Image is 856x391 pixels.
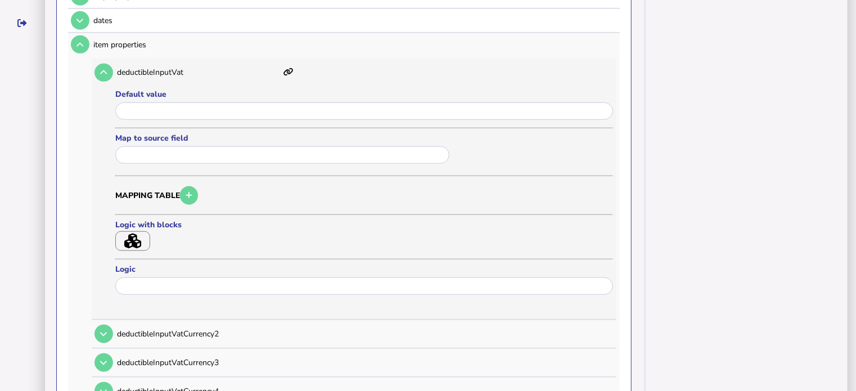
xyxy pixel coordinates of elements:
[115,185,613,206] h3: Mapping table
[115,219,211,230] label: Logic with blocks
[115,264,613,275] label: Logic
[283,68,294,76] i: This item has mappings defined
[71,35,89,54] button: Open
[93,39,616,50] div: item properties
[93,15,616,26] div: dates
[115,133,453,143] label: Map to source field
[11,11,34,35] button: Sign out
[94,64,113,82] button: Open
[117,357,280,368] p: deductibleInputVatCurrency3
[115,89,613,100] label: Default value
[94,353,113,372] button: Open
[71,11,89,30] button: Open
[117,67,280,78] p: deductibleInputVat
[117,329,280,339] p: deductibleInputVatCurrency2
[94,325,113,343] button: Open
